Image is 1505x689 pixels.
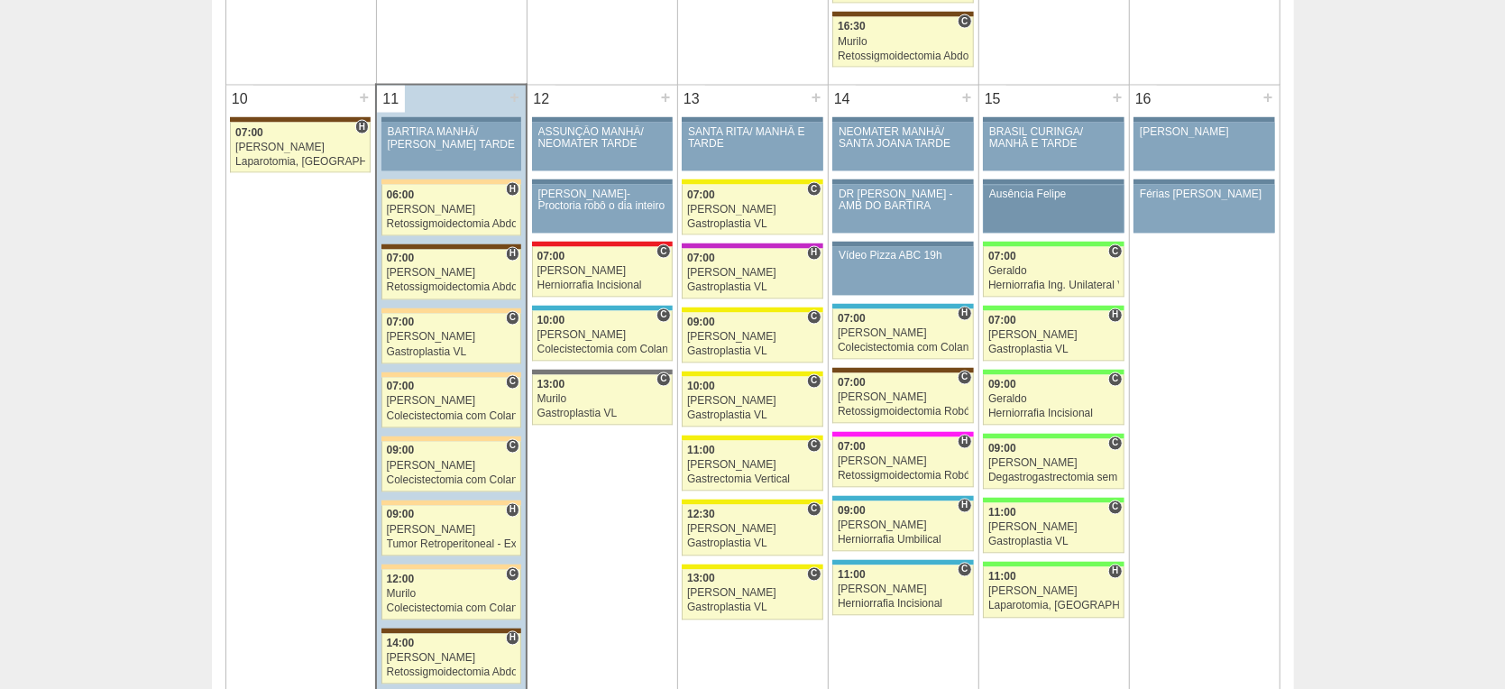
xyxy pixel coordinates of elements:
span: 07:00 [235,126,263,139]
div: Key: Santa Joana [832,368,973,373]
span: 07:00 [537,251,565,263]
span: 07:00 [387,253,415,265]
div: Key: Bartira [381,372,521,378]
div: Gastroplastia VL [687,282,818,294]
div: [PERSON_NAME] [687,524,818,536]
span: 11:00 [988,507,1016,519]
span: 09:00 [988,379,1016,391]
div: Key: Santa Joana [381,629,521,634]
span: 09:00 [838,505,866,518]
div: + [809,86,824,109]
div: Key: Neomater [832,560,973,565]
a: C 09:00 [PERSON_NAME] Colecistectomia com Colangiografia VL [381,442,521,492]
a: C 12:30 [PERSON_NAME] Gastroplastia VL [682,505,822,556]
span: 07:00 [387,381,415,393]
div: Key: Neomater [532,306,673,311]
div: [PERSON_NAME] [537,266,667,278]
div: + [1110,86,1125,109]
a: Férias [PERSON_NAME] [1133,185,1274,234]
div: BRASIL CURINGA/ MANHÃ E TARDE [989,126,1118,150]
div: Gastrectomia Vertical [687,474,818,486]
div: Laparotomia, [GEOGRAPHIC_DATA], Drenagem, Bridas [235,156,365,168]
div: Colecistectomia com Colangiografia VL [387,411,517,423]
div: + [507,86,522,109]
div: Gastroplastia VL [387,347,517,359]
a: C 07:00 [PERSON_NAME] Retossigmoidectomia Robótica [832,373,973,424]
span: 07:00 [838,313,866,326]
div: Gastroplastia VL [687,346,818,358]
a: DR [PERSON_NAME] - AMB DO BARTIRA [832,185,973,234]
div: Key: Brasil [983,498,1124,503]
span: Hospital [355,120,369,134]
div: Retossigmoidectomia Robótica [838,407,968,418]
span: 07:00 [838,377,866,390]
span: 11:00 [687,445,715,457]
div: Key: Brasil [983,370,1124,375]
a: C 07:00 Geraldo Herniorrafia Ing. Unilateral VL [983,247,1124,298]
a: C 07:00 [PERSON_NAME] Gastroplastia VL [682,185,822,235]
a: [PERSON_NAME] [1133,123,1274,171]
div: Murilo [537,394,667,406]
span: Consultório [656,308,670,323]
a: C 11:00 [PERSON_NAME] Gastrectomia Vertical [682,441,822,491]
div: Gastroplastia VL [988,537,1119,548]
a: BARTIRA MANHÃ/ [PERSON_NAME] TARDE [381,123,521,171]
div: + [356,86,372,109]
span: 07:00 [687,253,715,265]
span: 07:00 [988,315,1016,327]
span: Consultório [1108,436,1122,451]
div: Gastroplastia VL [687,602,818,614]
span: Consultório [1108,244,1122,259]
a: BRASIL CURINGA/ MANHÃ E TARDE [983,123,1124,171]
a: C 09:00 [PERSON_NAME] Gastroplastia VL [682,313,822,363]
a: H 07:00 [PERSON_NAME] Laparotomia, [GEOGRAPHIC_DATA], Drenagem, Bridas [230,123,371,173]
span: 06:00 [387,188,415,201]
a: NEOMATER MANHÃ/ SANTA JOANA TARDE [832,123,973,171]
div: Key: Aviso [381,117,521,123]
div: 11 [377,86,405,113]
div: Murilo [838,36,968,48]
div: Key: Brasil [983,242,1124,247]
span: 09:00 [387,509,415,521]
div: Colecistectomia com Colangiografia VL [387,475,517,487]
a: C 07:00 [PERSON_NAME] Gastroplastia VL [381,314,521,364]
span: Hospital [958,435,971,449]
span: Hospital [506,631,519,646]
div: Key: Bartira [381,436,521,442]
div: Key: Santa Joana [381,244,521,250]
div: Gastroplastia VL [687,218,818,230]
a: Vídeo Pizza ABC 19h [832,247,973,296]
div: Férias [PERSON_NAME] [1140,188,1269,200]
div: Gastroplastia VL [687,410,818,422]
div: Herniorrafia Ing. Unilateral VL [988,280,1119,292]
span: Consultório [506,375,519,390]
div: Key: Aviso [983,179,1124,185]
div: Key: Aviso [983,117,1124,123]
div: Gastroplastia VL [687,538,818,550]
div: [PERSON_NAME] [687,268,818,280]
span: Consultório [958,371,971,385]
div: Retossigmoidectomia Abdominal VL [387,218,517,230]
div: [PERSON_NAME] [687,204,818,216]
div: [PERSON_NAME] [988,330,1119,342]
a: C 11:00 [PERSON_NAME] Gastroplastia VL [983,503,1124,554]
div: SANTA RITA/ MANHÃ E TARDE [688,126,817,150]
div: Gastroplastia VL [988,344,1119,356]
span: 13:00 [687,573,715,585]
a: H 07:00 [PERSON_NAME] Retossigmoidectomia Abdominal VL [381,250,521,300]
div: Murilo [387,589,517,601]
div: Herniorrafia Incisional [537,280,667,292]
span: 09:00 [387,445,415,457]
div: [PERSON_NAME] [387,461,517,473]
div: [PERSON_NAME] [838,456,968,468]
span: 07:00 [387,317,415,329]
a: H 11:00 [PERSON_NAME] Laparotomia, [GEOGRAPHIC_DATA], Drenagem, Bridas VL [983,567,1124,618]
span: 09:00 [687,317,715,329]
div: Key: Neomater [832,496,973,501]
div: 16 [1130,86,1158,113]
span: 12:00 [387,574,415,586]
div: Key: Santa Rita [682,372,822,377]
div: [PERSON_NAME] [838,328,968,340]
div: Colecistectomia com Colangiografia VL [838,343,968,354]
div: + [1261,86,1276,109]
